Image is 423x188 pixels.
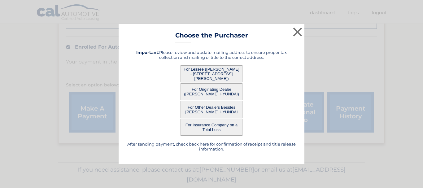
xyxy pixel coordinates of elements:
[181,65,242,82] button: For Lessee ([PERSON_NAME] - [STREET_ADDRESS][PERSON_NAME])
[181,83,242,100] button: For Originating Dealer ([PERSON_NAME] HYUNDAI)
[181,101,242,118] button: For Other Dealers Besides [PERSON_NAME] HYUNDAI
[136,50,159,55] strong: Important:
[175,32,248,42] h3: Choose the Purchaser
[126,142,297,151] h5: After sending payment, check back here for confirmation of receipt and title release information.
[126,50,297,60] h5: Please review and update mailing address to ensure proper tax collection and mailing of title to ...
[291,26,304,38] button: ×
[181,119,242,136] button: For Insurance Company on a Total Loss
